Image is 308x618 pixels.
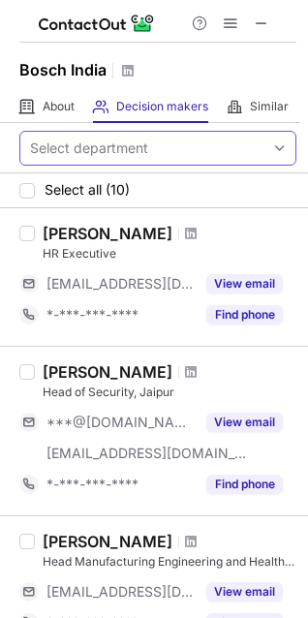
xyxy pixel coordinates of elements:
div: Head Manufacturing Engineering and Health Safety & Environment [43,553,296,571]
span: [EMAIL_ADDRESS][DOMAIN_NAME] [46,275,195,293]
button: Reveal Button [206,475,283,494]
img: ContactOut v5.3.10 [39,12,155,35]
button: Reveal Button [206,413,283,432]
div: [PERSON_NAME] [43,362,172,382]
span: Select all (10) [45,182,130,198]
h1: Bosch India [19,58,107,81]
span: ***@[DOMAIN_NAME] [46,414,195,431]
span: About [43,99,75,114]
span: [EMAIL_ADDRESS][DOMAIN_NAME] [46,445,248,462]
button: Reveal Button [206,582,283,602]
span: [EMAIL_ADDRESS][DOMAIN_NAME] [46,583,195,601]
div: HR Executive [43,245,296,263]
div: [PERSON_NAME] [43,224,172,243]
span: Decision makers [116,99,208,114]
div: Head of Security, Jaipur [43,384,296,401]
div: Select department [30,139,148,158]
div: [PERSON_NAME] [43,532,172,551]
button: Reveal Button [206,274,283,294]
button: Reveal Button [206,305,283,324]
span: Similar [250,99,289,114]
